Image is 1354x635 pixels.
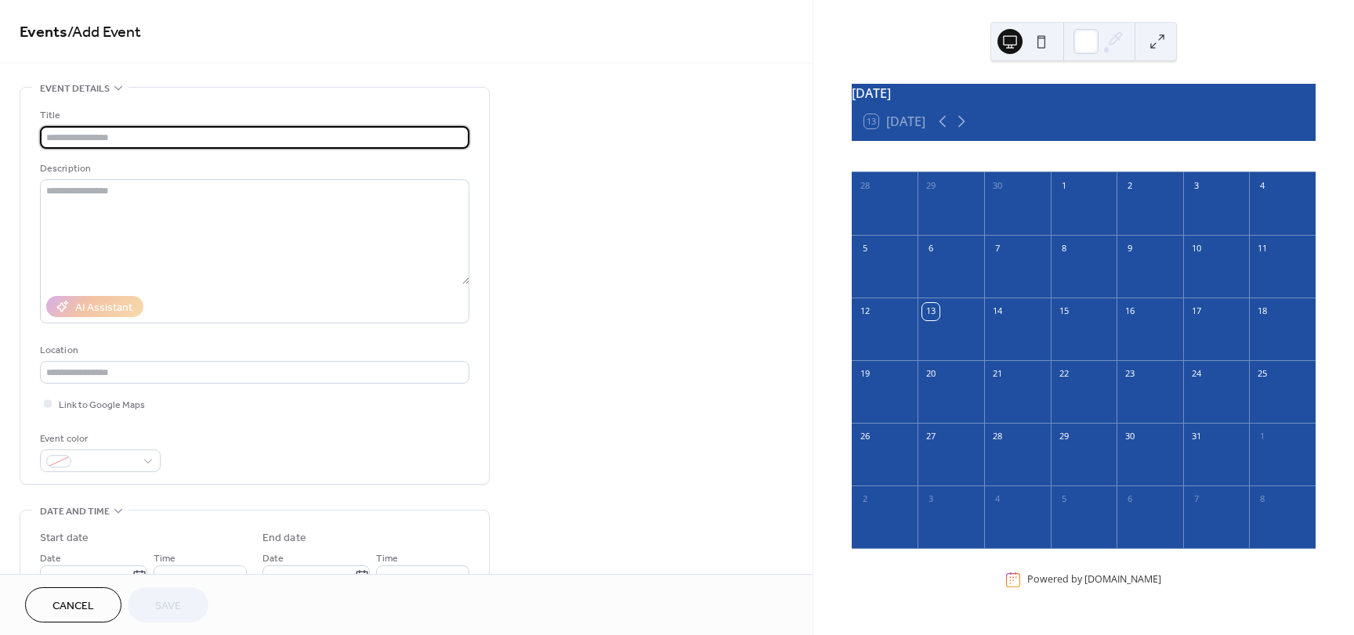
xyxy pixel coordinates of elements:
a: Events [20,17,67,48]
div: 28 [856,178,874,195]
div: 6 [922,240,939,258]
div: 11 [1254,240,1271,258]
div: Mon [927,141,990,172]
div: Wed [1052,141,1115,172]
div: 7 [1188,491,1205,508]
div: Sun [864,141,927,172]
div: 18 [1254,303,1271,320]
span: Date [262,550,284,567]
a: [DOMAIN_NAME] [1084,572,1161,586]
div: 5 [1055,491,1073,508]
div: Powered by [1027,572,1161,586]
div: 30 [989,178,1006,195]
div: Event color [40,431,157,447]
span: Date and time [40,503,110,520]
div: 15 [1055,303,1073,320]
span: Link to Google Maps [59,397,145,413]
div: 23 [1121,366,1139,383]
div: 13 [922,303,939,320]
div: 16 [1121,303,1139,320]
div: Thu [1115,141,1178,172]
div: 20 [922,366,939,383]
div: 6 [1121,491,1139,508]
span: Event details [40,81,110,97]
div: Start date [40,530,89,547]
div: 3 [922,491,939,508]
div: [DATE] [852,84,1316,103]
div: Location [40,342,466,359]
div: 2 [856,491,874,508]
div: 26 [856,428,874,446]
div: 3 [1188,178,1205,195]
div: 4 [1254,178,1271,195]
div: End date [262,530,306,547]
div: 1 [1055,178,1073,195]
div: 21 [989,366,1006,383]
div: Description [40,161,466,177]
div: 22 [1055,366,1073,383]
div: 17 [1188,303,1205,320]
div: 25 [1254,366,1271,383]
div: 14 [989,303,1006,320]
div: 8 [1254,491,1271,508]
div: 28 [989,428,1006,446]
div: 27 [922,428,939,446]
div: 4 [989,491,1006,508]
span: Cancel [52,598,94,615]
button: Cancel [25,587,121,622]
div: 1 [1254,428,1271,446]
div: 7 [989,240,1006,258]
span: Time [154,550,176,567]
div: Sat [1240,141,1303,172]
div: 10 [1188,240,1205,258]
span: / Add Event [67,17,141,48]
div: 5 [856,240,874,258]
div: 2 [1121,178,1139,195]
div: Tue [990,141,1052,172]
div: 9 [1121,240,1139,258]
div: 12 [856,303,874,320]
div: Fri [1178,141,1240,172]
div: 29 [922,178,939,195]
div: 30 [1121,428,1139,446]
span: Time [376,550,398,567]
span: Date [40,550,61,567]
div: Title [40,107,466,124]
div: 19 [856,366,874,383]
div: 31 [1188,428,1205,446]
div: 29 [1055,428,1073,446]
div: 24 [1188,366,1205,383]
div: 8 [1055,240,1073,258]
